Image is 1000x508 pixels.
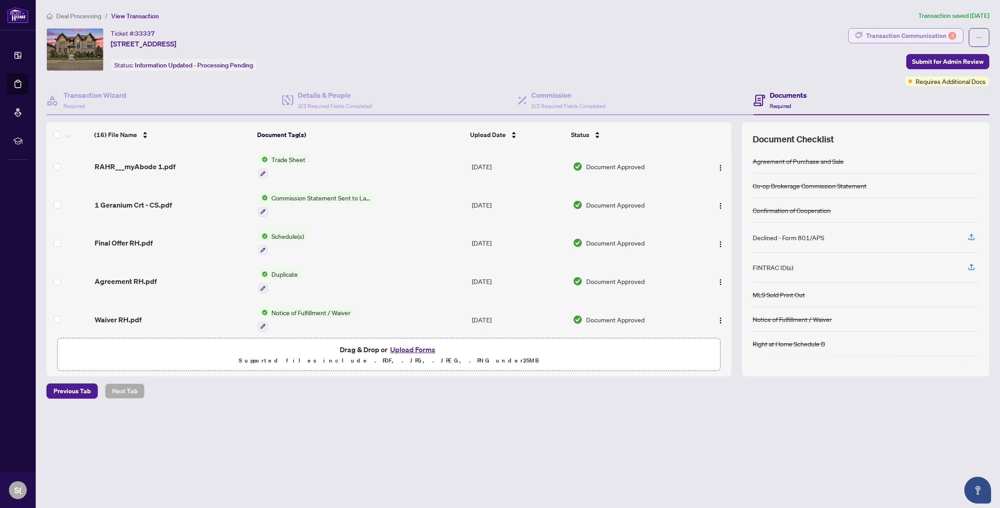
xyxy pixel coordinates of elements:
img: Status Icon [258,308,268,317]
span: Information Updated - Processing Pending [135,61,253,69]
span: Document Approved [586,162,645,171]
span: Status [571,130,589,140]
button: Logo [713,274,728,288]
span: RAHR___myAbode 1.pdf [95,161,175,172]
img: Logo [717,317,724,324]
img: Status Icon [258,269,268,279]
div: Confirmation of Cooperation [753,205,831,215]
span: Previous Tab [54,384,91,398]
p: Supported files include .PDF, .JPG, .JPEG, .PNG under 25 MB [63,355,715,366]
span: Document Approved [586,276,645,286]
img: Status Icon [258,193,268,203]
button: Logo [713,236,728,250]
td: [DATE] [468,186,569,224]
article: Transaction saved [DATE] [918,11,989,21]
span: Required [63,103,85,109]
td: [DATE] [468,224,569,262]
img: logo [7,7,29,23]
span: (16) File Name [94,130,137,140]
li: / [105,11,108,21]
img: Document Status [573,238,583,248]
span: Duplicate [268,269,301,279]
td: [DATE] [468,300,569,339]
h4: Details & People [298,90,372,100]
button: Open asap [964,477,991,504]
span: Drag & Drop orUpload FormsSupported files include .PDF, .JPG, .JPEG, .PNG under25MB [58,338,720,371]
th: Status [567,122,693,147]
span: 3/3 Required Fields Completed [298,103,372,109]
img: Document Status [573,315,583,325]
img: Logo [717,164,724,171]
button: Upload Forms [387,344,438,355]
img: IMG-C12072635_1.jpg [47,29,103,71]
img: Status Icon [258,154,268,164]
td: [DATE] [468,147,569,186]
button: Transaction Communication3 [848,28,963,43]
button: Status IconSchedule(s) [258,231,308,255]
th: (16) File Name [91,122,254,147]
span: Commission Statement Sent to Lawyer [268,193,374,203]
span: ellipsis [976,34,982,41]
button: Next Tab [105,383,145,399]
img: Document Status [573,276,583,286]
th: Document Tag(s) [254,122,467,147]
span: Drag & Drop or [340,344,438,355]
div: Declined - Form 801/APS [753,233,824,242]
h4: Transaction Wizard [63,90,126,100]
span: [STREET_ADDRESS] [111,38,176,49]
button: Previous Tab [46,383,98,399]
div: MLS Sold Print Out [753,290,805,300]
div: Ticket #: [111,28,155,38]
img: Logo [717,241,724,248]
span: Deal Processing [56,12,101,20]
span: Upload Date [470,130,506,140]
span: Document Approved [586,315,645,325]
div: Right at Home Schedule B [753,339,825,349]
button: Status IconCommission Statement Sent to Lawyer [258,193,374,217]
img: Document Status [573,200,583,210]
div: Status: [111,59,257,71]
img: Status Icon [258,231,268,241]
span: View Transaction [111,12,159,20]
span: Final Offer RH.pdf [95,237,153,248]
button: Submit for Admin Review [906,54,989,69]
span: Agreement RH.pdf [95,276,157,287]
h4: Commission [531,90,605,100]
img: Logo [717,202,724,209]
span: Trade Sheet [268,154,309,164]
td: [DATE] [468,262,569,300]
span: S( [14,484,22,496]
div: Notice of Fulfillment / Waiver [753,314,832,324]
div: Transaction Communication [866,29,956,43]
div: 3 [948,32,956,40]
span: 2/2 Required Fields Completed [531,103,605,109]
span: Document Approved [586,238,645,248]
h4: Documents [770,90,807,100]
span: Required [770,103,791,109]
img: Document Status [573,162,583,171]
img: Logo [717,279,724,286]
span: Submit for Admin Review [912,54,983,69]
button: Logo [713,198,728,212]
span: home [46,13,53,19]
span: Requires Additional Docs [916,76,986,86]
div: Co-op Brokerage Commission Statement [753,181,867,191]
span: Waiver RH.pdf [95,314,142,325]
div: FINTRAC ID(s) [753,262,793,272]
button: Logo [713,159,728,174]
span: 33337 [135,29,155,37]
button: Status IconDuplicate [258,269,301,293]
div: Agreement of Purchase and Sale [753,156,844,166]
span: Document Checklist [753,133,834,146]
button: Logo [713,312,728,327]
span: Notice of Fulfillment / Waiver [268,308,354,317]
button: Status IconTrade Sheet [258,154,309,179]
th: Upload Date [467,122,567,147]
span: Schedule(s) [268,231,308,241]
span: Document Approved [586,200,645,210]
button: Status IconNotice of Fulfillment / Waiver [258,308,354,332]
span: 1 Geranium Crt - CS.pdf [95,200,172,210]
